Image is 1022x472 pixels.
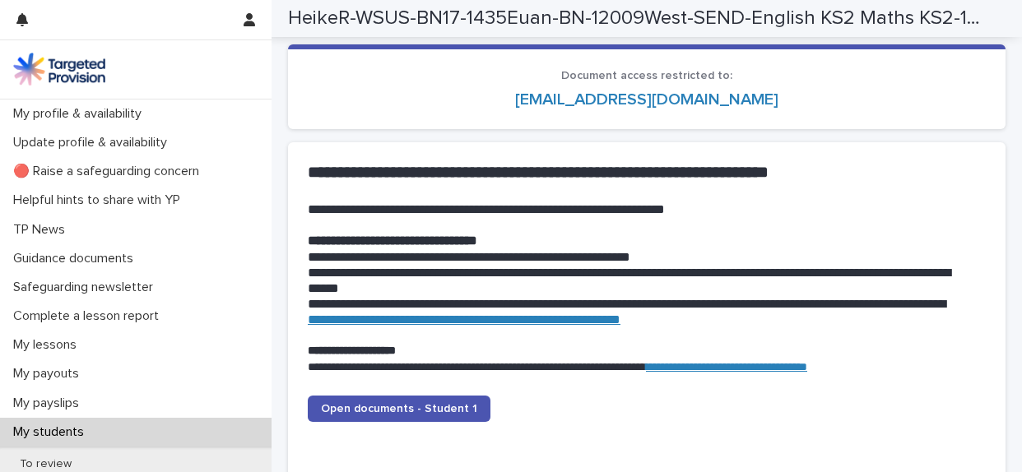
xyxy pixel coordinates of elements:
h2: HeikeR-WSUS-BN17-1435Euan-BN-12009West-SEND-English KS2 Maths KS2-16262 [288,7,987,30]
p: My payslips [7,396,92,411]
a: Open documents - Student 1 [308,396,490,422]
span: Open documents - Student 1 [321,403,477,414]
p: TP News [7,222,78,238]
p: My students [7,424,97,440]
p: Guidance documents [7,251,146,266]
p: My profile & availability [7,106,155,122]
p: Update profile & availability [7,135,180,150]
p: To review [7,457,85,471]
p: 🔴 Raise a safeguarding concern [7,164,212,179]
a: [EMAIL_ADDRESS][DOMAIN_NAME] [515,91,778,108]
p: My lessons [7,337,90,353]
p: Safeguarding newsletter [7,280,166,295]
span: Document access restricted to: [561,70,732,81]
p: My payouts [7,366,92,382]
p: Helpful hints to share with YP [7,192,193,208]
p: Complete a lesson report [7,308,172,324]
img: M5nRWzHhSzIhMunXDL62 [13,53,105,86]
